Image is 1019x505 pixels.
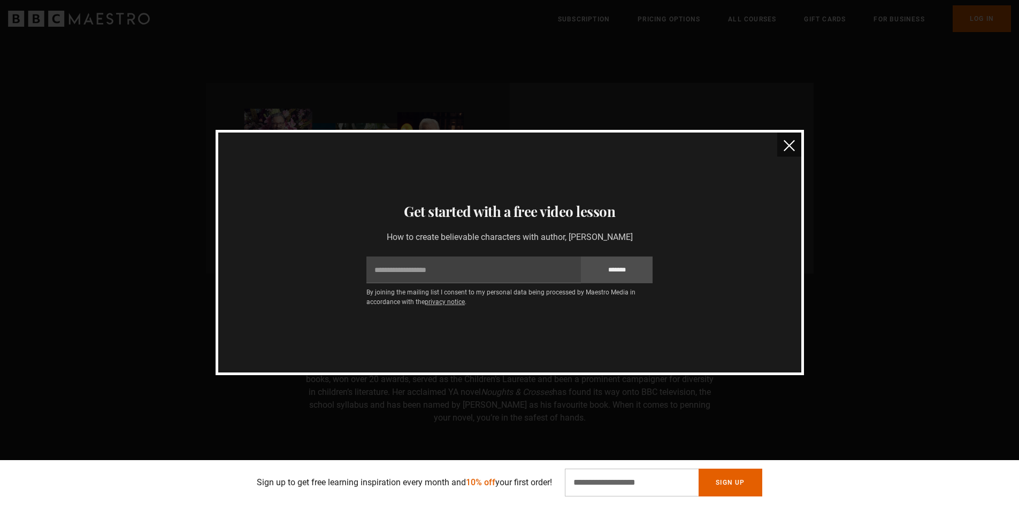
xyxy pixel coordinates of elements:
p: Sign up to get free learning inspiration every month and your first order! [257,476,552,489]
p: By joining the mailing list I consent to my personal data being processed by Maestro Media in acc... [366,288,653,307]
span: 10% off [466,477,495,487]
h3: Get started with a free video lesson [231,201,788,222]
p: How to create believable characters with author, [PERSON_NAME] [366,231,653,244]
a: privacy notice [425,298,465,306]
button: Sign Up [699,469,762,496]
button: close [777,133,801,157]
